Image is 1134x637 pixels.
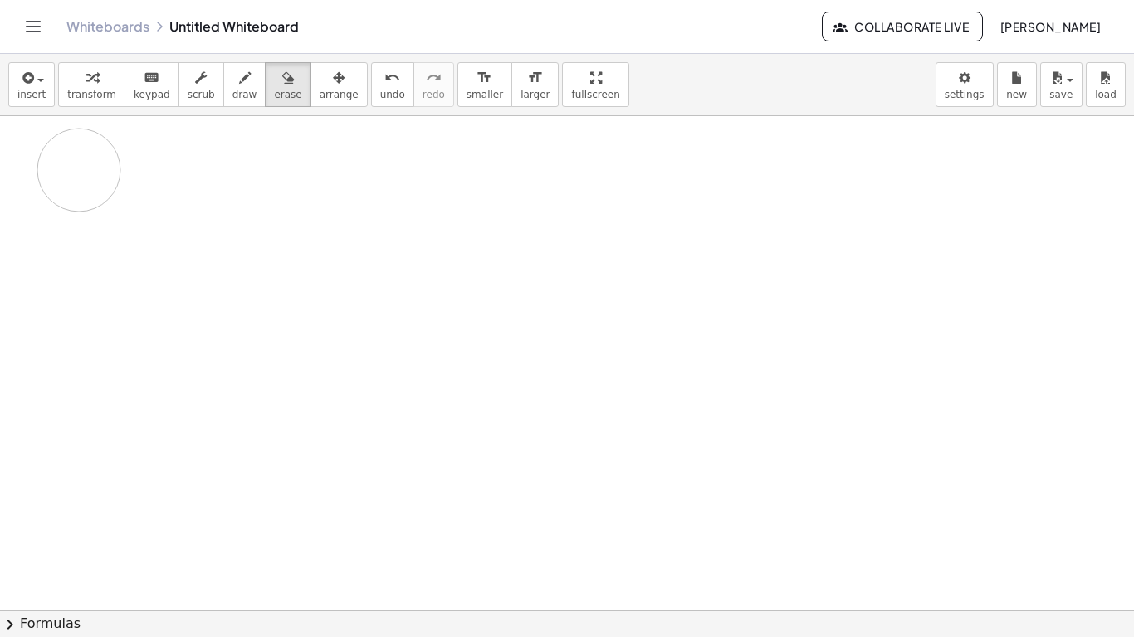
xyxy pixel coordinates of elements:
[58,62,125,107] button: transform
[426,68,442,88] i: redo
[945,89,985,100] span: settings
[380,89,405,100] span: undo
[822,12,983,41] button: Collaborate Live
[521,89,550,100] span: larger
[17,89,46,100] span: insert
[371,62,414,107] button: undoundo
[274,89,301,100] span: erase
[1000,19,1101,34] span: [PERSON_NAME]
[1095,89,1117,100] span: load
[936,62,994,107] button: settings
[134,89,170,100] span: keypad
[265,62,310,107] button: erase
[423,89,445,100] span: redo
[413,62,454,107] button: redoredo
[144,68,159,88] i: keyboard
[986,12,1114,41] button: [PERSON_NAME]
[1040,62,1083,107] button: save
[310,62,368,107] button: arrange
[527,68,543,88] i: format_size
[457,62,512,107] button: format_sizesmaller
[384,68,400,88] i: undo
[562,62,628,107] button: fullscreen
[477,68,492,88] i: format_size
[232,89,257,100] span: draw
[511,62,559,107] button: format_sizelarger
[836,19,969,34] span: Collaborate Live
[223,62,266,107] button: draw
[66,18,149,35] a: Whiteboards
[8,62,55,107] button: insert
[20,13,46,40] button: Toggle navigation
[178,62,224,107] button: scrub
[1086,62,1126,107] button: load
[188,89,215,100] span: scrub
[467,89,503,100] span: smaller
[571,89,619,100] span: fullscreen
[125,62,179,107] button: keyboardkeypad
[67,89,116,100] span: transform
[1006,89,1027,100] span: new
[1049,89,1073,100] span: save
[320,89,359,100] span: arrange
[997,62,1037,107] button: new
